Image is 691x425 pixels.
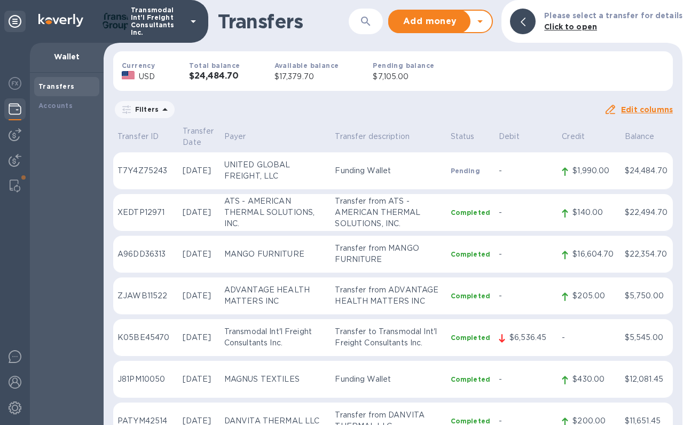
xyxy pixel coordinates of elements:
[373,61,434,69] b: Pending balance
[451,166,490,175] p: Pending
[389,11,470,32] button: Add money
[117,207,174,218] p: XEDTP12971
[183,332,216,343] p: [DATE]
[451,131,490,142] p: Status
[189,61,240,69] b: Total balance
[183,207,216,218] p: [DATE]
[131,105,159,114] p: Filters
[499,249,553,260] p: -
[218,10,349,33] h1: Transfers
[117,332,174,343] p: K05BE45470
[625,165,669,176] p: $24,484.70
[499,165,553,176] p: -
[117,290,174,302] p: ZJAWB11522
[451,250,490,259] p: Completed
[335,131,442,142] p: Transfer description
[544,11,682,20] b: Please select a transfer for details
[183,374,216,385] p: [DATE]
[224,159,327,182] p: UNITED GLOBAL FREIGHT, LLC
[224,249,327,260] p: MANGO FURNITURE
[183,165,216,176] p: [DATE]
[625,131,669,142] p: Balance
[451,291,490,300] p: Completed
[572,165,616,176] p: $1,990.00
[274,71,339,82] p: $17,379.70
[544,22,597,31] b: Click to open
[572,290,616,302] p: $205.00
[117,249,174,260] p: A96DD36313
[274,61,339,69] b: Available balance
[335,326,442,349] p: Transfer to Transmodal Int'l Freight Consultants Inc.
[625,374,669,385] p: $12,081.45
[224,284,327,307] p: ADVANTAGE HEALTH MATTERS INC
[335,374,442,385] p: Funding Wallet
[9,77,21,90] img: Foreign exchange
[499,374,553,385] p: -
[38,102,73,110] b: Accounts
[335,243,442,265] p: Transfer from MANGO FURNITURE
[4,11,26,32] div: Unpin categories
[451,208,490,217] p: Completed
[9,103,21,115] img: Wallets
[451,333,490,342] p: Completed
[335,165,442,176] p: Funding Wallet
[625,290,669,302] p: $5,750.00
[509,332,553,343] p: $6,536.45
[572,249,616,260] p: $16,604.70
[183,290,216,302] p: [DATE]
[38,51,95,62] p: Wallet
[38,82,75,90] b: Transfers
[621,105,673,114] u: Edit columns
[499,131,553,142] p: Debit
[139,71,155,82] p: USD
[562,332,616,343] p: -
[183,126,216,148] p: Transfer Date
[499,290,553,302] p: -
[224,326,327,349] p: Transmodal Int'l Freight Consultants Inc.
[562,131,616,142] p: Credit
[572,207,616,218] p: $140.00
[38,14,83,27] img: Logo
[451,375,490,384] p: Completed
[117,165,174,176] p: T7Y4Z75243
[224,374,327,385] p: MAGNUS TEXTILES
[131,6,184,36] p: Transmodal Int'l Freight Consultants Inc.
[572,374,616,385] p: $430.00
[625,207,669,218] p: $22,494.70
[224,131,327,142] p: Payer
[117,131,174,142] p: Transfer ID
[625,332,669,343] p: $5,545.00
[398,15,462,28] span: Add money
[117,374,174,385] p: J81PM10050
[122,61,155,69] b: Currency
[499,207,553,218] p: -
[335,284,442,307] p: Transfer from ADVANTAGE HEALTH MATTERS INC
[189,71,240,81] h3: $24,484.70
[625,249,669,260] p: $22,354.70
[373,71,434,82] p: $7,105.00
[335,196,442,229] p: Transfer from ATS - AMERICAN THERMAL SOLUTIONS, INC.
[183,249,216,260] p: [DATE]
[224,196,327,229] p: ATS - AMERICAN THERMAL SOLUTIONS, INC.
